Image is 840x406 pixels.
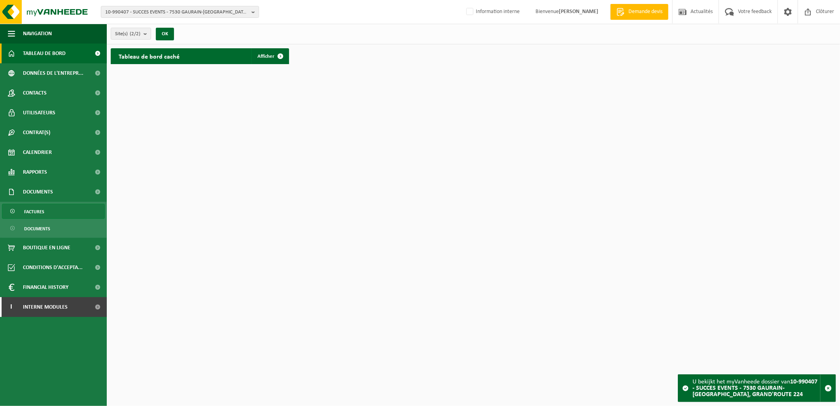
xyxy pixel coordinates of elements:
[692,379,817,398] strong: 10-990407 - SUCCES EVENTS - 7530 GAURAIN-[GEOGRAPHIC_DATA], GRAND'ROUTE 224
[23,44,66,63] span: Tableau de bord
[610,4,668,20] a: Demande devis
[23,258,83,277] span: Conditions d'accepta...
[23,24,52,44] span: Navigation
[8,297,15,317] span: I
[23,103,55,123] span: Utilisateurs
[23,142,52,162] span: Calendrier
[111,28,151,40] button: Site(s)(2/2)
[23,123,50,142] span: Contrat(s)
[23,238,70,258] span: Boutique en ligne
[23,277,68,297] span: Financial History
[130,31,140,36] count: (2/2)
[692,375,820,402] div: U bekijkt het myVanheede dossier van
[101,6,259,18] button: 10-990407 - SUCCES EVENTS - 7530 GAURAIN-[GEOGRAPHIC_DATA], GRAND'ROUTE 224
[24,204,44,219] span: Factures
[115,28,140,40] span: Site(s)
[626,8,664,16] span: Demande devis
[24,221,50,236] span: Documents
[257,54,274,59] span: Afficher
[465,6,520,18] label: Information interne
[105,6,248,18] span: 10-990407 - SUCCES EVENTS - 7530 GAURAIN-[GEOGRAPHIC_DATA], GRAND'ROUTE 224
[559,9,598,15] strong: [PERSON_NAME]
[23,182,53,202] span: Documents
[251,48,288,64] a: Afficher
[156,28,174,40] button: OK
[111,48,187,64] h2: Tableau de bord caché
[2,204,105,219] a: Factures
[2,221,105,236] a: Documents
[23,162,47,182] span: Rapports
[23,83,47,103] span: Contacts
[23,63,83,83] span: Données de l'entrepr...
[23,297,68,317] span: Interne modules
